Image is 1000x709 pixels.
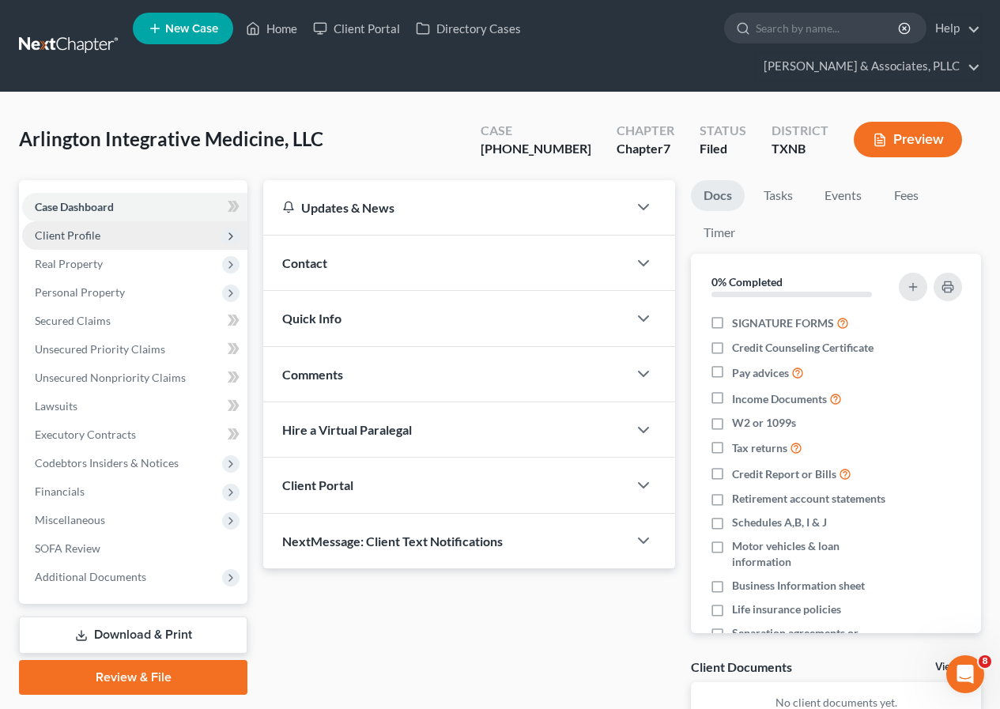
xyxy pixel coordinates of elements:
[165,23,218,35] span: New Case
[22,420,247,449] a: Executory Contracts
[22,193,247,221] a: Case Dashboard
[732,602,841,617] span: Life insurance policies
[732,538,895,570] span: Motor vehicles & loan information
[756,13,900,43] input: Search by name...
[35,399,77,413] span: Lawsuits
[946,655,984,693] iframe: Intercom live chat
[732,365,789,381] span: Pay advices
[732,391,827,407] span: Income Documents
[617,140,674,158] div: Chapter
[22,364,247,392] a: Unsecured Nonpriority Claims
[19,127,323,150] span: Arlington Integrative Medicine, LLC
[732,466,836,482] span: Credit Report or Bills
[617,122,674,140] div: Chapter
[481,140,591,158] div: [PHONE_NUMBER]
[282,422,412,437] span: Hire a Virtual Paralegal
[732,315,834,331] span: SIGNATURE FORMS
[481,122,591,140] div: Case
[35,570,146,583] span: Additional Documents
[282,199,609,216] div: Updates & News
[22,392,247,420] a: Lawsuits
[22,307,247,335] a: Secured Claims
[732,515,827,530] span: Schedules A,B, I & J
[711,275,783,289] strong: 0% Completed
[35,513,105,526] span: Miscellaneous
[35,456,179,470] span: Codebtors Insiders & Notices
[732,440,787,456] span: Tax returns
[35,200,114,213] span: Case Dashboard
[732,491,885,507] span: Retirement account statements
[35,257,103,270] span: Real Property
[691,217,748,248] a: Timer
[732,415,796,431] span: W2 or 1099s
[35,485,85,498] span: Financials
[812,180,874,211] a: Events
[732,625,895,657] span: Separation agreements or decrees of divorces
[732,578,865,594] span: Business Information sheet
[35,428,136,441] span: Executory Contracts
[772,140,828,158] div: TXNB
[979,655,991,668] span: 8
[700,140,746,158] div: Filed
[35,285,125,299] span: Personal Property
[691,180,745,211] a: Docs
[663,141,670,156] span: 7
[881,180,931,211] a: Fees
[305,14,408,43] a: Client Portal
[854,122,962,157] button: Preview
[282,367,343,382] span: Comments
[22,534,247,563] a: SOFA Review
[238,14,305,43] a: Home
[927,14,980,43] a: Help
[19,617,247,654] a: Download & Print
[700,122,746,140] div: Status
[935,662,975,673] a: View All
[282,477,353,492] span: Client Portal
[691,658,792,675] div: Client Documents
[282,311,342,326] span: Quick Info
[751,180,806,211] a: Tasks
[282,534,503,549] span: NextMessage: Client Text Notifications
[732,340,874,356] span: Credit Counseling Certificate
[35,541,100,555] span: SOFA Review
[35,371,186,384] span: Unsecured Nonpriority Claims
[22,335,247,364] a: Unsecured Priority Claims
[756,52,980,81] a: [PERSON_NAME] & Associates, PLLC
[35,342,165,356] span: Unsecured Priority Claims
[408,14,529,43] a: Directory Cases
[19,660,247,695] a: Review & File
[35,314,111,327] span: Secured Claims
[35,228,100,242] span: Client Profile
[282,255,327,270] span: Contact
[772,122,828,140] div: District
